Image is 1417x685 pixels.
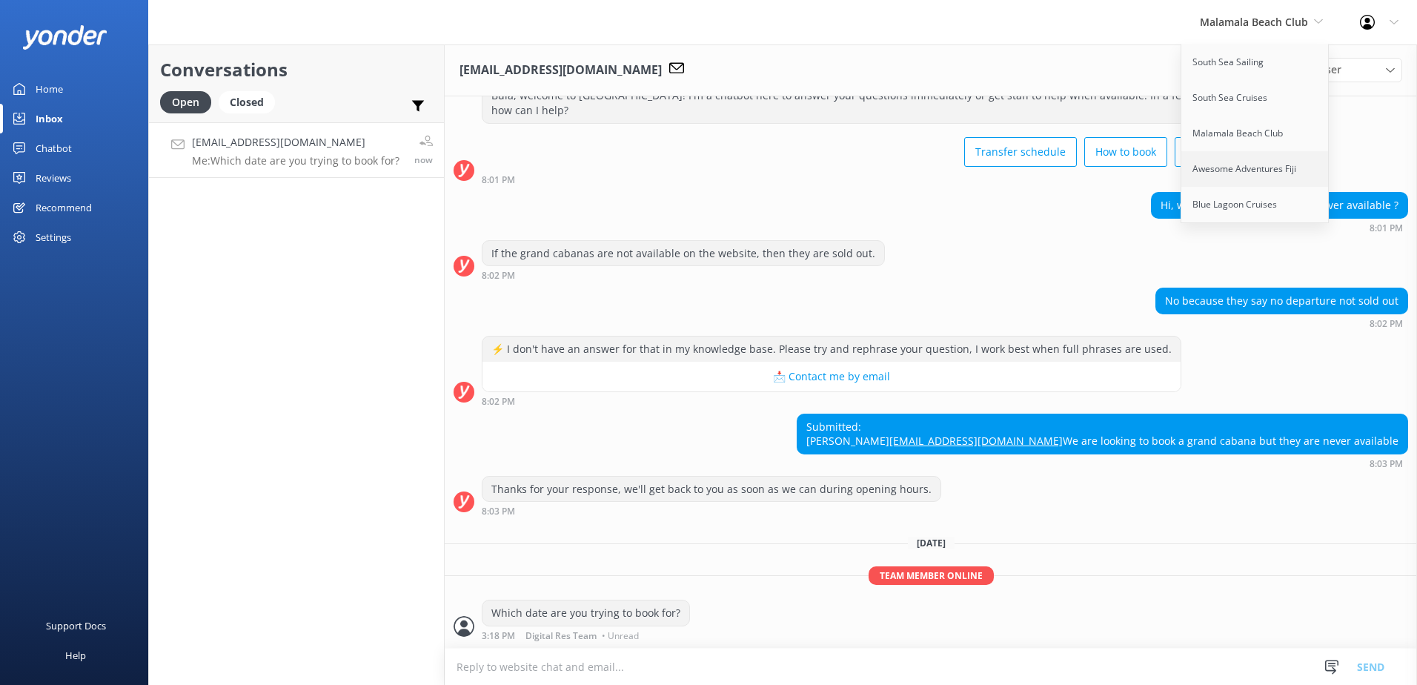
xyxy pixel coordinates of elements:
[869,566,994,585] span: Team member online
[160,93,219,110] a: Open
[36,222,71,252] div: Settings
[482,270,885,280] div: Aug 24 2025 08:02pm (UTC +12:00) Pacific/Auckland
[160,56,433,84] h2: Conversations
[1370,224,1403,233] strong: 8:01 PM
[964,137,1077,167] button: Transfer schedule
[482,506,941,516] div: Aug 24 2025 08:03pm (UTC +12:00) Pacific/Auckland
[1200,15,1308,29] span: Malamala Beach Club
[1084,137,1167,167] button: How to book
[908,537,955,549] span: [DATE]
[1370,320,1403,328] strong: 8:02 PM
[36,104,63,133] div: Inbox
[1152,193,1407,218] div: Hi, why are the grand cabanas never available ?
[1181,80,1330,116] a: South Sea Cruises
[1370,460,1403,469] strong: 8:03 PM
[602,632,639,641] span: • Unread
[65,641,86,670] div: Help
[1181,44,1330,80] a: South Sea Sailing
[149,122,444,178] a: [EMAIL_ADDRESS][DOMAIN_NAME]Me:Which date are you trying to book for?now
[219,93,282,110] a: Closed
[482,477,940,502] div: Thanks for your response, we'll get back to you as soon as we can during opening hours.
[1151,222,1408,233] div: Aug 24 2025 08:01pm (UTC +12:00) Pacific/Auckland
[482,396,1181,406] div: Aug 24 2025 08:02pm (UTC +12:00) Pacific/Auckland
[160,91,211,113] div: Open
[797,414,1407,454] div: Submitted: [PERSON_NAME] We are looking to book a grand cabana but they are never available
[482,630,690,641] div: Aug 25 2025 03:18pm (UTC +12:00) Pacific/Auckland
[1181,151,1330,187] a: Awesome Adventures Fiji
[1276,58,1402,82] div: Assign User
[459,61,662,80] h3: [EMAIL_ADDRESS][DOMAIN_NAME]
[1181,116,1330,151] a: Malamala Beach Club
[1155,318,1408,328] div: Aug 24 2025 08:02pm (UTC +12:00) Pacific/Auckland
[482,507,515,516] strong: 8:03 PM
[482,337,1181,362] div: ⚡ I don't have an answer for that in my knowledge base. Please try and rephrase your question, I ...
[482,176,515,185] strong: 8:01 PM
[414,153,433,166] span: Aug 25 2025 03:18pm (UTC +12:00) Pacific/Auckland
[36,193,92,222] div: Recommend
[22,25,107,50] img: yonder-white-logo.png
[525,632,597,641] span: Digital Res Team
[889,434,1063,448] a: [EMAIL_ADDRESS][DOMAIN_NAME]
[482,632,515,641] strong: 3:18 PM
[482,83,1244,122] div: Bula, welcome to [GEOGRAPHIC_DATA]! I'm a chatbot here to answer your questions immediately or ge...
[192,154,399,168] p: Me: Which date are you trying to book for?
[1156,288,1407,314] div: No because they say no departure not sold out
[482,362,1181,391] button: 📩 Contact me by email
[1175,137,1245,167] button: Upgrades
[482,397,515,406] strong: 8:02 PM
[219,91,275,113] div: Closed
[192,134,399,150] h4: [EMAIL_ADDRESS][DOMAIN_NAME]
[36,74,63,104] div: Home
[46,611,106,641] div: Support Docs
[36,163,71,193] div: Reviews
[482,271,515,280] strong: 8:02 PM
[1181,187,1330,222] a: Blue Lagoon Cruises
[797,458,1408,469] div: Aug 24 2025 08:03pm (UTC +12:00) Pacific/Auckland
[482,241,884,266] div: If the grand cabanas are not available on the website, then they are sold out.
[36,133,72,163] div: Chatbot
[482,174,1245,185] div: Aug 24 2025 08:01pm (UTC +12:00) Pacific/Auckland
[482,600,689,626] div: Which date are you trying to book for?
